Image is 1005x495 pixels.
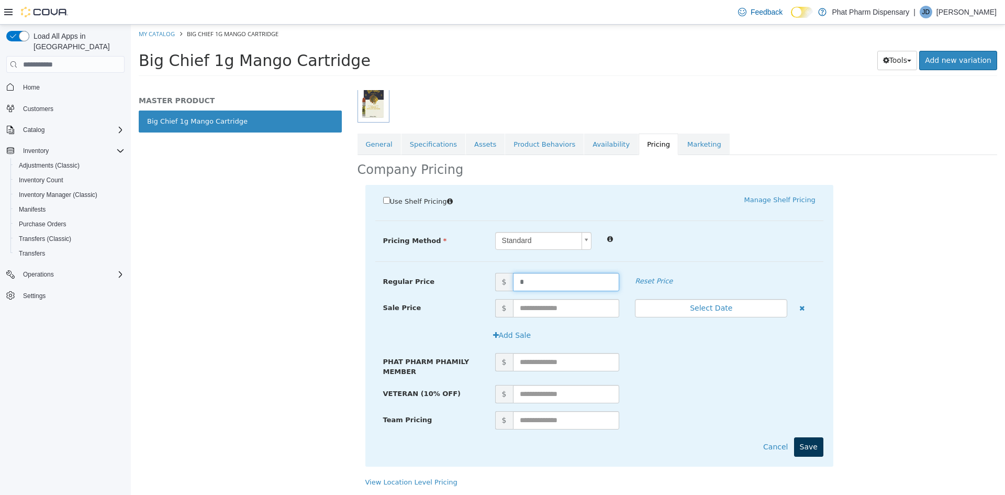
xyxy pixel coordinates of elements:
nav: Complex example [6,75,125,331]
span: Big Chief 1g Mango Cartridge [56,5,148,13]
a: Manage Shelf Pricing [613,171,684,179]
a: Marketing [548,109,599,131]
img: Cova [21,7,68,17]
a: Assets [335,109,374,131]
span: Inventory [23,147,49,155]
span: Home [19,80,125,93]
button: Transfers [10,246,129,261]
span: VETERAN (10% OFF) [252,365,330,373]
a: Adjustments (Classic) [15,159,84,172]
span: Home [23,83,40,92]
a: Customers [19,103,58,115]
span: Customers [19,102,125,115]
a: Pricing [508,109,548,131]
input: Dark Mode [791,7,813,18]
a: Availability [453,109,507,131]
button: Inventory [2,144,129,158]
a: Specifications [271,109,334,131]
span: Purchase Orders [19,220,66,228]
button: Inventory Count [10,173,129,188]
button: Operations [19,268,58,281]
button: Catalog [19,124,49,136]
span: $ [364,248,382,267]
span: $ [364,387,382,405]
button: Adjustments (Classic) [10,158,129,173]
a: Inventory Manager (Classic) [15,189,102,201]
span: Operations [23,270,54,279]
button: Operations [2,267,129,282]
p: | [913,6,915,18]
span: Adjustments (Classic) [19,161,80,170]
span: Standard [365,208,446,225]
a: Inventory Count [15,174,68,186]
button: Add Sale [356,301,406,321]
span: Adjustments (Classic) [15,159,125,172]
span: Customers [23,105,53,113]
p: Phat Pharm Dispensary [832,6,909,18]
span: Inventory [19,145,125,157]
span: Catalog [19,124,125,136]
span: Load All Apps in [GEOGRAPHIC_DATA] [29,31,125,52]
button: Customers [2,101,129,116]
a: Settings [19,290,50,302]
a: Standard [364,207,461,225]
span: JD [922,6,930,18]
em: Reset Price [504,252,542,260]
button: Select Date [504,274,656,293]
button: Save [663,413,693,432]
button: Purchase Orders [10,217,129,232]
a: Transfers [15,247,49,260]
span: Pricing Method [252,212,316,220]
a: Manifests [15,203,50,216]
span: Sale Price [252,279,291,287]
button: Settings [2,288,129,303]
span: Settings [23,292,46,300]
span: Transfers [19,249,45,258]
a: Transfers (Classic) [15,233,75,245]
button: Inventory [19,145,53,157]
div: Jordan Dill [920,6,932,18]
span: Catalog [23,126,44,134]
span: Regular Price [252,253,304,261]
a: General [227,109,270,131]
span: Inventory Count [15,174,125,186]
span: Transfers (Classic) [15,233,125,245]
span: Team Pricing [252,391,301,399]
span: Operations [19,268,125,281]
h2: Company Pricing [227,137,333,153]
span: Inventory Count [19,176,63,184]
button: Cancel [627,413,663,432]
span: Big Chief 1g Mango Cartridge [8,27,240,45]
button: Inventory Manager (Classic) [10,188,129,202]
span: Inventory Manager (Classic) [19,191,97,199]
a: Home [19,81,44,94]
span: Manifests [15,203,125,216]
span: Settings [19,289,125,302]
span: Use Shelf Pricing [259,173,316,181]
button: Catalog [2,123,129,137]
h5: MASTER PRODUCT [8,71,211,81]
a: Feedback [734,2,787,23]
input: Use Shelf Pricing [252,172,259,179]
span: Inventory Manager (Classic) [15,189,125,201]
button: Home [2,79,129,94]
span: Feedback [751,7,783,17]
button: Transfers (Classic) [10,232,129,246]
a: Purchase Orders [15,218,71,230]
span: Transfers [15,247,125,260]
span: $ [364,360,382,379]
span: Manifests [19,205,46,214]
p: [PERSON_NAME] [936,6,997,18]
span: PHAT PHARM PHAMILY MEMBER [252,333,339,351]
span: $ [364,274,382,293]
button: Manifests [10,202,129,217]
button: Tools [746,26,787,46]
a: My Catalog [8,5,44,13]
a: Product Behaviors [374,109,453,131]
a: View Location Level Pricing [234,454,327,461]
span: Transfers (Classic) [19,235,71,243]
a: Add new variation [788,26,866,46]
a: Big Chief 1g Mango Cartridge [8,86,211,108]
span: $ [364,328,382,347]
